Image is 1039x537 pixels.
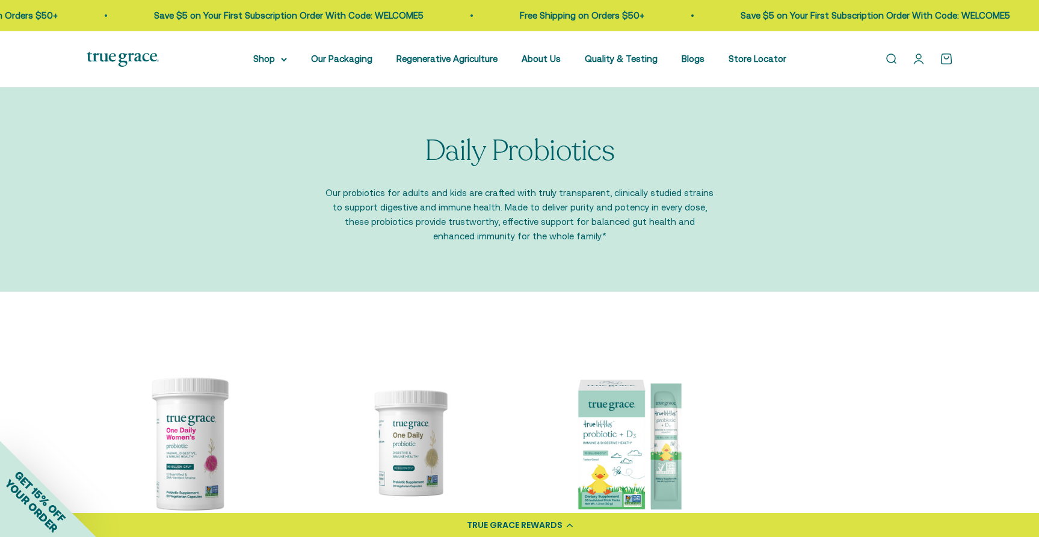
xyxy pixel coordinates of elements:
[253,52,287,66] summary: Shop
[396,54,498,64] a: Regenerative Agriculture
[572,8,841,23] p: Save $5 on Your First Subscription Order With Code: WELCOME5
[324,186,715,244] p: Our probiotics for adults and kids are crafted with truly transparent, clinically studied strains...
[425,135,614,167] p: Daily Probiotics
[467,519,563,532] div: TRUE GRACE REWARDS
[522,54,561,64] a: About Us
[2,477,60,535] span: YOUR ORDER
[682,54,704,64] a: Blogs
[351,10,475,20] a: Free Shipping on Orders $50+
[12,468,68,524] span: GET 15% OFF
[311,54,372,64] a: Our Packaging
[729,54,786,64] a: Store Locator
[585,54,658,64] a: Quality & Testing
